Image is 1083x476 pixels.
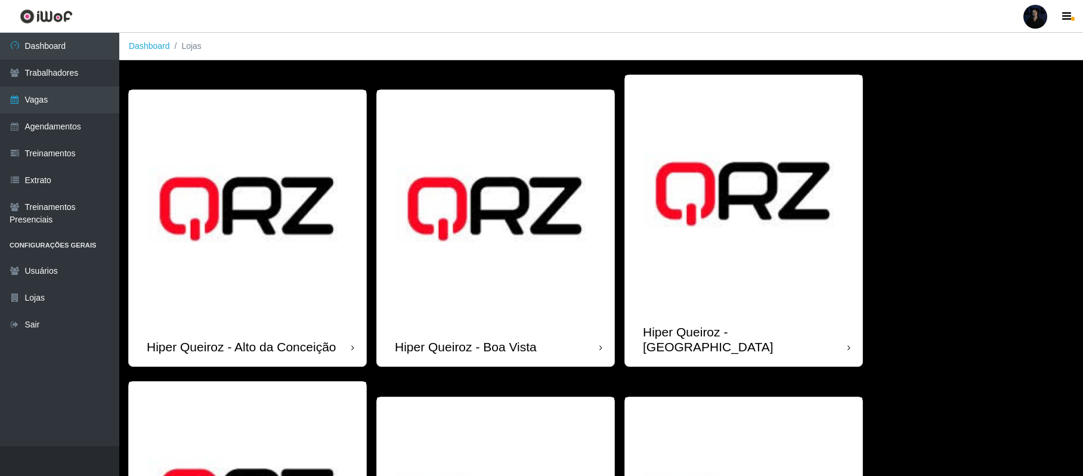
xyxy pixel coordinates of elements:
[625,75,862,366] a: Hiper Queiroz - [GEOGRAPHIC_DATA]
[395,339,537,354] div: Hiper Queiroz - Boa Vista
[625,75,862,313] img: cardImg
[170,40,202,52] li: Lojas
[129,90,366,327] img: cardImg
[377,90,614,366] a: Hiper Queiroz - Boa Vista
[643,324,847,354] div: Hiper Queiroz - [GEOGRAPHIC_DATA]
[377,90,614,327] img: cardImg
[129,41,170,51] a: Dashboard
[119,33,1083,60] nav: breadcrumb
[20,9,73,24] img: CoreUI Logo
[147,339,336,354] div: Hiper Queiroz - Alto da Conceição
[129,90,366,366] a: Hiper Queiroz - Alto da Conceição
